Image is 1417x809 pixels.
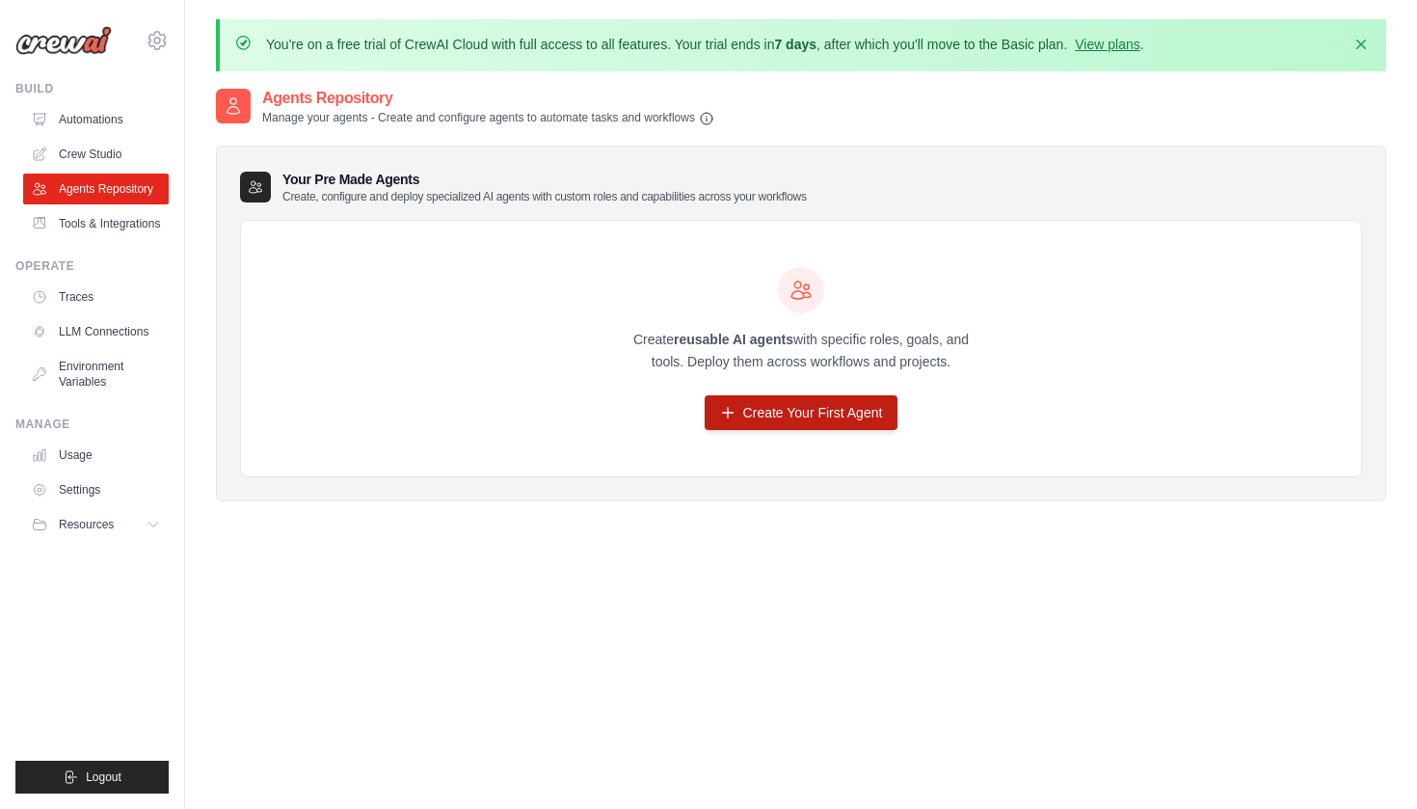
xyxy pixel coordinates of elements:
a: Create Your First Agent [705,395,898,430]
p: Create with specific roles, goals, and tools. Deploy them across workflows and projects. [616,329,986,373]
a: Agents Repository [23,174,169,204]
a: Tools & Integrations [23,208,169,239]
div: Manage [15,417,169,432]
img: Logo [15,26,112,55]
div: Operate [15,258,169,274]
p: Create, configure and deploy specialized AI agents with custom roles and capabilities across your... [282,189,807,204]
a: Usage [23,440,169,471]
a: Settings [23,474,169,505]
strong: 7 days [774,37,816,52]
button: Resources [23,509,169,540]
a: Environment Variables [23,351,169,397]
div: Build [15,81,169,96]
a: LLM Connections [23,316,169,347]
h3: Your Pre Made Agents [282,170,807,204]
p: You're on a free trial of CrewAI Cloud with full access to all features. Your trial ends in , aft... [266,35,1144,54]
h2: Agents Repository [262,87,714,110]
strong: reusable AI agents [674,332,793,347]
span: Resources [59,517,114,532]
a: Traces [23,282,169,312]
a: Crew Studio [23,139,169,170]
span: Logout [86,769,121,785]
a: Automations [23,104,169,135]
p: Manage your agents - Create and configure agents to automate tasks and workflows [262,110,714,126]
button: Logout [15,761,169,794]
a: View plans [1075,37,1139,52]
